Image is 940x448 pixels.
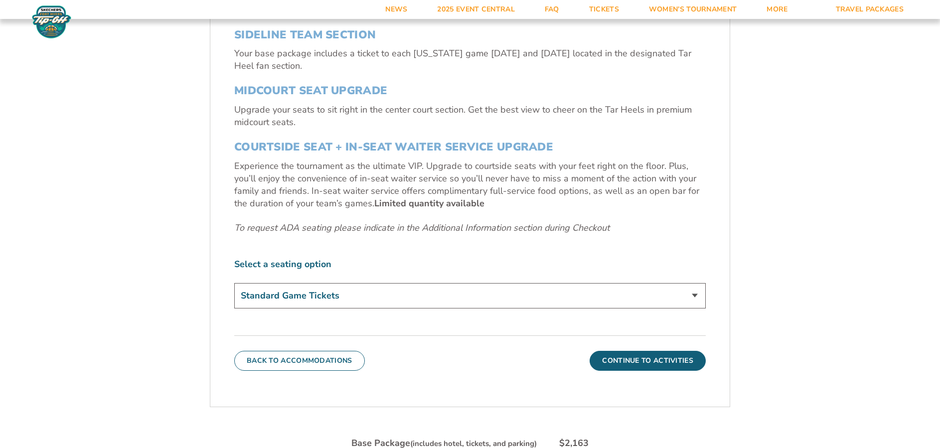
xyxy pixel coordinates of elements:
[234,258,706,271] label: Select a seating option
[234,47,706,72] p: Your base package includes a ticket to each [US_STATE] game [DATE] and [DATE] located in the desi...
[234,141,706,153] h3: COURTSIDE SEAT + IN-SEAT WAITER SERVICE UPGRADE
[30,5,73,39] img: Fort Myers Tip-Off
[234,104,706,129] p: Upgrade your seats to sit right in the center court section. Get the best view to cheer on the Ta...
[374,197,484,209] b: Limited quantity available
[234,28,706,41] h3: SIDELINE TEAM SECTION
[234,351,365,371] button: Back To Accommodations
[234,160,706,210] p: Experience the tournament as the ultimate VIP. Upgrade to courtside seats with your feet right on...
[234,84,706,97] h3: MIDCOURT SEAT UPGRADE
[234,222,610,234] em: To request ADA seating please indicate in the Additional Information section during Checkout
[590,351,706,371] button: Continue To Activities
